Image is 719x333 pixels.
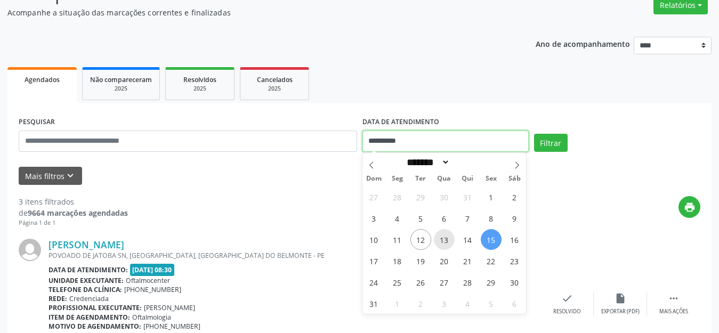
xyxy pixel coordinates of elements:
[481,293,502,314] span: Setembro 5, 2025
[410,293,431,314] span: Setembro 2, 2025
[387,208,408,229] span: Agosto 4, 2025
[19,196,128,207] div: 3 itens filtrados
[387,293,408,314] span: Setembro 1, 2025
[504,229,525,250] span: Agosto 16, 2025
[432,175,456,182] span: Qua
[143,322,200,331] span: [PHONE_NUMBER]
[387,272,408,293] span: Agosto 25, 2025
[410,208,431,229] span: Agosto 5, 2025
[385,175,409,182] span: Seg
[132,313,171,322] span: Oftalmologia
[49,265,128,274] b: Data de atendimento:
[362,175,386,182] span: Dom
[409,175,432,182] span: Ter
[479,175,503,182] span: Sex
[173,85,227,93] div: 2025
[363,250,384,271] span: Agosto 17, 2025
[248,85,301,93] div: 2025
[504,250,525,271] span: Agosto 23, 2025
[457,229,478,250] span: Agosto 14, 2025
[25,75,60,84] span: Agendados
[19,114,55,131] label: PESQUISAR
[615,293,626,304] i: insert_drive_file
[601,308,640,315] div: Exportar (PDF)
[64,170,76,182] i: keyboard_arrow_down
[387,186,408,207] span: Julho 28, 2025
[457,272,478,293] span: Agosto 28, 2025
[257,75,293,84] span: Cancelados
[553,308,580,315] div: Resolvido
[90,85,152,93] div: 2025
[49,285,122,294] b: Telefone da clínica:
[19,167,82,185] button: Mais filtroskeyboard_arrow_down
[504,272,525,293] span: Agosto 30, 2025
[481,186,502,207] span: Agosto 1, 2025
[90,75,152,84] span: Não compareceram
[363,293,384,314] span: Agosto 31, 2025
[410,229,431,250] span: Agosto 12, 2025
[49,303,142,312] b: Profissional executante:
[363,229,384,250] span: Agosto 10, 2025
[387,229,408,250] span: Agosto 11, 2025
[130,264,175,276] span: [DATE] 08:30
[19,207,128,218] div: de
[7,7,500,18] p: Acompanhe a situação das marcações correntes e finalizadas
[434,272,455,293] span: Agosto 27, 2025
[19,239,41,261] img: img
[457,250,478,271] span: Agosto 21, 2025
[481,229,502,250] span: Agosto 15, 2025
[49,239,124,250] a: [PERSON_NAME]
[504,208,525,229] span: Agosto 9, 2025
[434,186,455,207] span: Julho 30, 2025
[534,134,568,152] button: Filtrar
[481,208,502,229] span: Agosto 8, 2025
[536,37,630,50] p: Ano de acompanhamento
[362,114,439,131] label: DATA DE ATENDIMENTO
[49,313,130,322] b: Item de agendamento:
[410,186,431,207] span: Julho 29, 2025
[504,186,525,207] span: Agosto 2, 2025
[410,272,431,293] span: Agosto 26, 2025
[183,75,216,84] span: Resolvidos
[659,308,688,315] div: Mais ações
[363,272,384,293] span: Agosto 24, 2025
[434,293,455,314] span: Setembro 3, 2025
[481,250,502,271] span: Agosto 22, 2025
[684,201,696,213] i: print
[49,294,67,303] b: Rede:
[363,186,384,207] span: Julho 27, 2025
[49,322,141,331] b: Motivo de agendamento:
[434,229,455,250] span: Agosto 13, 2025
[456,175,479,182] span: Qui
[450,157,485,168] input: Year
[668,293,680,304] i: 
[49,276,124,285] b: Unidade executante:
[19,218,128,228] div: Página 1 de 1
[410,250,431,271] span: Agosto 19, 2025
[457,293,478,314] span: Setembro 4, 2025
[124,285,181,294] span: [PHONE_NUMBER]
[28,208,128,218] strong: 9664 marcações agendadas
[387,250,408,271] span: Agosto 18, 2025
[504,293,525,314] span: Setembro 6, 2025
[481,272,502,293] span: Agosto 29, 2025
[434,208,455,229] span: Agosto 6, 2025
[126,276,170,285] span: Oftalmocenter
[49,251,540,260] div: POVOADO DE JATOBA SN, [GEOGRAPHIC_DATA], [GEOGRAPHIC_DATA] DO BELMONTE - PE
[457,208,478,229] span: Agosto 7, 2025
[457,186,478,207] span: Julho 31, 2025
[678,196,700,218] button: print
[503,175,526,182] span: Sáb
[434,250,455,271] span: Agosto 20, 2025
[69,294,109,303] span: Credenciada
[561,293,573,304] i: check
[403,157,450,168] select: Month
[144,303,195,312] span: [PERSON_NAME]
[363,208,384,229] span: Agosto 3, 2025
